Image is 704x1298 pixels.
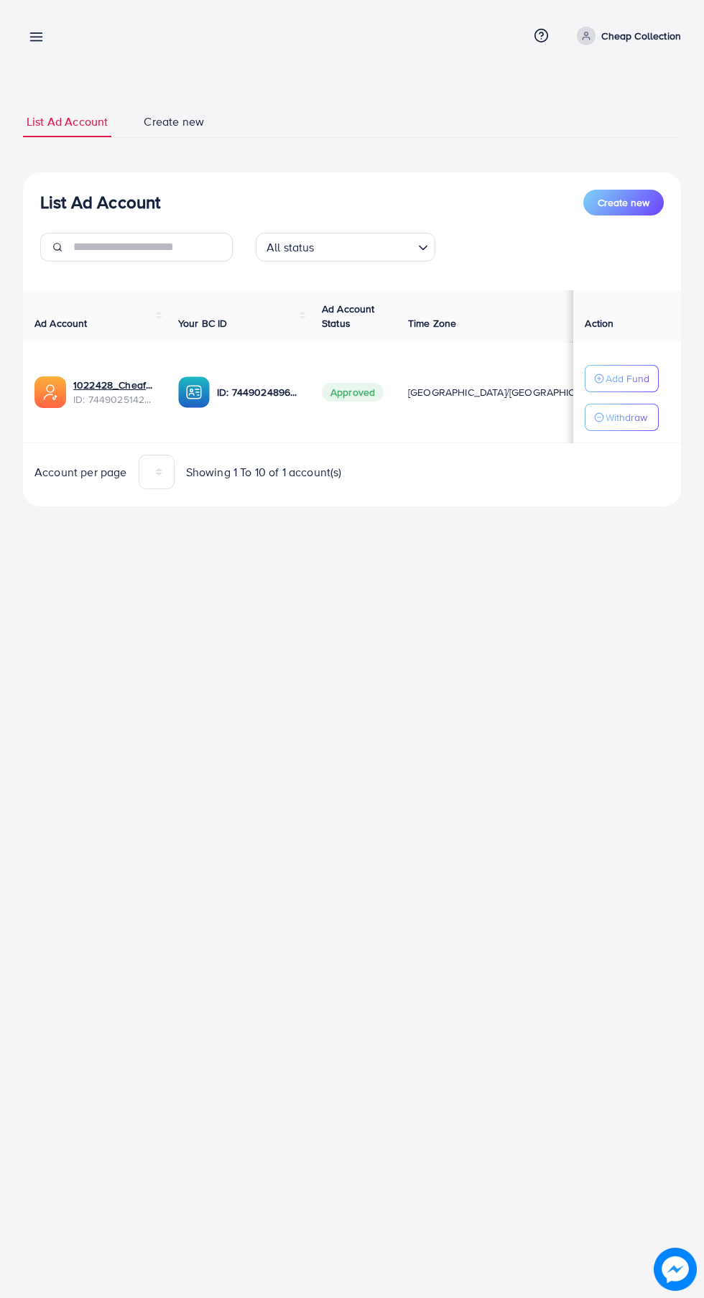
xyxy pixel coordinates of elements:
span: Ad Account Status [322,302,375,330]
span: All status [264,237,318,258]
span: Create new [144,113,204,130]
p: Add Fund [606,370,649,387]
input: Search for option [319,234,412,258]
button: Add Fund [585,365,659,392]
span: Showing 1 To 10 of 1 account(s) [186,464,342,481]
div: <span class='underline'>1022428_Cheaf Collection_1734361324346</span></br>7449025142627500048 [73,378,155,407]
p: Cheap Collection [601,27,681,45]
span: Action [585,316,613,330]
span: Approved [322,383,384,402]
span: ID: 7449025142627500048 [73,392,155,407]
span: [GEOGRAPHIC_DATA]/[GEOGRAPHIC_DATA] [408,385,608,399]
img: image [654,1248,697,1291]
span: Your BC ID [178,316,228,330]
button: Withdraw [585,404,659,431]
p: Withdraw [606,409,647,426]
span: Create new [598,195,649,210]
div: Search for option [256,233,435,261]
button: Create new [583,190,664,215]
a: 1022428_Cheaf Collection_1734361324346 [73,378,155,392]
span: List Ad Account [27,113,108,130]
span: Time Zone [408,316,456,330]
p: ID: 7449024896950353936 [217,384,299,401]
a: Cheap Collection [571,27,681,45]
img: ic-ba-acc.ded83a64.svg [178,376,210,408]
img: ic-ads-acc.e4c84228.svg [34,376,66,408]
h3: List Ad Account [40,192,160,213]
span: Account per page [34,464,127,481]
span: Ad Account [34,316,88,330]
